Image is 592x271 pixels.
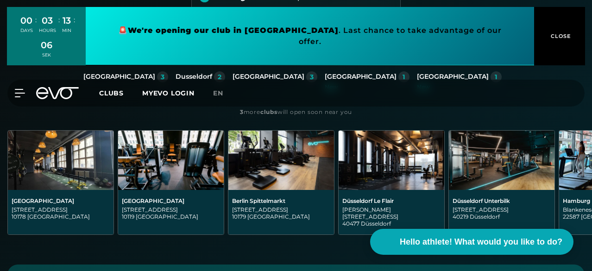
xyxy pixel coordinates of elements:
[58,15,60,24] font: :
[42,52,51,57] font: SEK
[342,206,398,220] font: [PERSON_NAME][STREET_ADDRESS]
[213,89,223,97] font: en
[453,206,509,213] font: [STREET_ADDRESS]
[551,33,571,39] font: CLOSE
[99,89,124,97] font: Clubs
[122,213,134,220] font: 10119
[339,131,444,190] img: Düsseldorf Le Flair
[361,220,391,227] font: Düsseldorf
[136,213,198,220] font: [GEOGRAPHIC_DATA]
[213,88,234,99] a: en
[8,131,113,190] img: Berlin Alexanderplatz
[449,131,554,190] img: Düsseldorf Unterbilk
[122,197,184,204] font: [GEOGRAPHIC_DATA]
[370,229,573,255] button: Hello athlete! What would you like to do?
[400,237,562,246] font: Hello athlete! What would you like to do?
[534,7,585,65] button: CLOSE
[63,15,71,26] font: 13
[39,28,56,33] font: HOURS
[20,28,33,33] font: DAYS
[232,213,246,220] font: 10179
[12,206,68,213] font: [STREET_ADDRESS]
[232,197,285,204] font: Berlin Spittelmarkt
[247,213,310,220] font: [GEOGRAPHIC_DATA]
[12,197,74,204] font: [GEOGRAPHIC_DATA]
[99,88,142,97] a: Clubs
[232,206,288,213] font: [STREET_ADDRESS]
[342,220,359,227] font: 40477
[228,131,334,190] img: Berlin Spittelmarkt
[20,15,32,26] font: 00
[118,131,224,190] img: Berlin Rosenthaler Platz
[35,15,37,24] font: :
[12,213,26,220] font: 10178
[122,206,178,213] font: [STREET_ADDRESS]
[74,15,75,24] font: :
[453,213,468,220] font: 40219
[470,213,500,220] font: Düsseldorf
[62,28,71,33] font: MIN
[41,39,52,50] font: 06
[453,197,510,204] font: Düsseldorf Unterbilk
[342,197,394,204] font: Düsseldorf Le Flair
[27,213,90,220] font: [GEOGRAPHIC_DATA]
[142,89,195,97] a: MYEVO LOGIN
[42,15,53,26] font: 03
[563,213,579,220] font: 22587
